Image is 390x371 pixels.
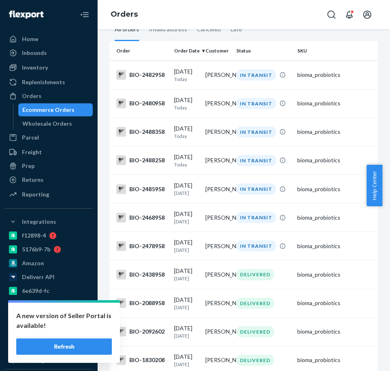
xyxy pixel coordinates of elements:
th: Status [233,41,294,61]
td: [PERSON_NAME] [202,203,233,232]
td: [PERSON_NAME] [202,175,233,203]
div: bioma_probiotics [297,214,372,222]
div: bioma_probiotics [297,128,372,136]
div: [DATE] [174,96,199,111]
th: Order [110,41,171,61]
div: Home [22,35,38,43]
div: bioma_probiotics [297,356,372,364]
div: Inbounds [22,49,47,57]
td: [PERSON_NAME] [202,146,233,175]
ol: breadcrumbs [104,3,144,26]
div: BIO-2468958 [116,213,168,223]
div: BIO-2478958 [116,241,168,251]
div: DELIVERED [236,326,274,337]
div: [DATE] [174,124,199,140]
div: f12898-4 [22,231,46,240]
p: [DATE] [174,304,199,311]
div: [DATE] [174,153,199,168]
div: bioma_probiotics [297,299,372,307]
a: Deliverr API [5,271,93,284]
div: bioma_probiotics [297,327,372,336]
p: Today [174,104,199,111]
p: [DATE] [174,190,199,196]
th: Order Date [171,41,202,61]
div: Integrations [22,218,56,226]
a: Replenishments [5,76,93,89]
button: Refresh [16,338,112,355]
td: [PERSON_NAME] [202,61,233,89]
a: Inbounds [5,46,93,59]
p: [DATE] [174,218,199,225]
div: Parcel [22,133,39,142]
th: SKU [294,41,375,61]
a: Orders [111,10,138,19]
p: A new version of Seller Portal is available! [16,311,112,330]
div: [DATE] [174,324,199,339]
div: 5176b9-7b [22,245,50,253]
div: DELIVERED [236,298,274,309]
div: Deliverr API [22,273,54,281]
div: BIO-2488258 [116,155,168,165]
a: [PERSON_NAME] [5,340,93,353]
div: [DATE] [174,296,199,311]
a: Prep [5,159,93,172]
div: IN TRANSIT [236,155,276,166]
div: Ecommerce Orders [22,106,74,114]
div: IN TRANSIT [236,70,276,81]
div: IN TRANSIT [236,127,276,137]
div: bioma_probiotics [297,71,372,79]
div: BIO-2438958 [116,270,168,279]
div: Customer [205,47,230,54]
a: pulsetto [5,298,93,311]
a: 5176b9-7b [5,243,93,256]
button: Open Search Box [323,7,340,23]
div: IN TRANSIT [236,98,276,109]
div: [DATE] [174,210,199,225]
button: Integrations [5,215,93,228]
div: BIO-2480958 [116,98,168,108]
td: [PERSON_NAME] [202,260,233,289]
p: Today [174,161,199,168]
div: [DATE] [174,353,199,368]
div: Reporting [22,190,49,199]
p: Today [174,76,199,83]
div: IN TRANSIT [236,212,276,223]
div: Replenishments [22,78,65,86]
div: BIO-2482958 [116,70,168,80]
div: IN TRANSIT [236,183,276,194]
div: BIO-2488358 [116,127,168,137]
div: Amazon [22,259,44,267]
button: Open notifications [341,7,357,23]
a: Returns [5,173,93,186]
a: 6e639d-fc [5,284,93,297]
a: Parcel [5,131,93,144]
a: Ecommerce Orders [18,103,93,116]
div: BIO-1830208 [116,355,168,365]
div: [DATE] [174,267,199,282]
p: [DATE] [174,332,199,339]
a: Add Integration [5,356,93,366]
p: [DATE] [174,361,199,368]
div: BIO-2088958 [116,298,168,308]
a: f12898-4 [5,229,93,242]
a: Amazon [5,257,93,270]
div: bioma_probiotics [297,271,372,279]
div: bioma_probiotics [297,156,372,164]
div: Prep [22,162,35,170]
a: Wholesale Orders [18,117,93,130]
div: bioma_probiotics [297,242,372,250]
div: Freight [22,148,42,156]
div: [DATE] [174,181,199,196]
div: 6e639d-fc [22,287,49,295]
div: Wholesale Orders [22,120,72,128]
div: [DATE] [174,238,199,253]
div: Orders [22,92,41,100]
a: Freight [5,146,93,159]
p: [DATE] [174,247,199,253]
div: bioma_probiotics [297,185,372,193]
p: Today [174,133,199,140]
div: Canceled [197,19,221,40]
td: [PERSON_NAME] [202,232,233,260]
button: Help Center [366,165,382,206]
